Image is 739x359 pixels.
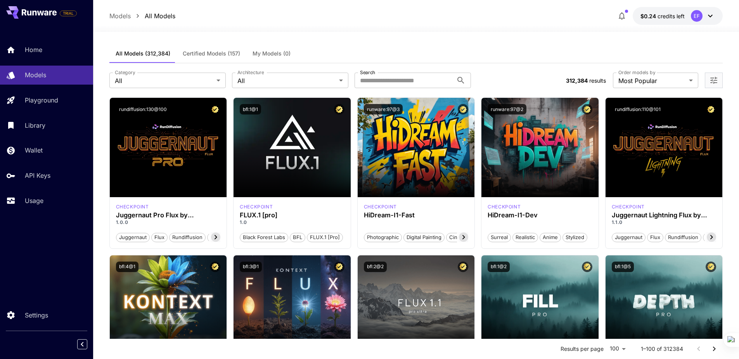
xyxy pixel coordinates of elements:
span: juggernaut [116,234,149,241]
span: pro [208,234,221,241]
button: Certified Model – Vetted for best performance and includes a commercial license. [334,262,344,272]
span: $0.24 [640,13,658,19]
button: Collapse sidebar [77,339,87,349]
span: All [115,76,213,85]
p: checkpoint [364,203,397,210]
span: flux [152,234,167,241]
button: Cinematic [446,232,476,242]
p: Results per page [561,345,604,353]
button: Go to next page [706,341,722,357]
button: $0.23914EF [633,7,723,25]
span: 312,384 [566,77,588,84]
label: Architecture [237,69,264,76]
p: Usage [25,196,43,205]
button: Digital Painting [403,232,445,242]
label: Order models by [618,69,655,76]
button: bfl:1@5 [612,262,634,272]
span: Photographic [364,234,402,241]
p: Library [25,121,45,130]
h3: HiDream-I1-Dev [488,212,592,219]
p: Playground [25,95,58,105]
span: Cinematic [447,234,476,241]
button: runware:97@3 [364,104,403,114]
span: juggernaut [612,234,645,241]
span: credits left [658,13,685,19]
div: fluxpro [240,203,273,210]
button: FLUX.1 [pro] [307,232,343,242]
button: pro [207,232,222,242]
h3: Juggernaut Lightning Flux by RunDiffusion [612,212,717,219]
button: Black Forest Labs [240,232,288,242]
button: rundiffusion:130@100 [116,104,170,114]
div: FLUX.1 D [116,203,149,210]
button: juggernaut [116,232,150,242]
div: $0.23914 [640,12,685,20]
button: Certified Model – Vetted for best performance and includes a commercial license. [210,262,220,272]
p: 1.0 [240,219,344,226]
div: EF [691,10,703,22]
span: Realistic [513,234,538,241]
button: Certified Model – Vetted for best performance and includes a commercial license. [582,104,592,114]
button: flux [151,232,168,242]
p: Models [25,70,46,80]
span: All [237,76,336,85]
span: flux [647,234,663,241]
button: rundiffusion [665,232,701,242]
div: HiDream Dev [488,203,521,210]
span: Black Forest Labs [240,234,288,241]
button: bfl:2@2 [364,262,387,272]
button: runware:97@2 [488,104,526,114]
span: Add your payment card to enable full platform functionality. [60,9,77,18]
button: bfl:1@2 [488,262,510,272]
button: flux [647,232,663,242]
button: rundiffusion [169,232,206,242]
p: API Keys [25,171,50,180]
span: results [589,77,606,84]
button: schnell [703,232,727,242]
a: All Models [145,11,175,21]
button: Certified Model – Vetted for best performance and includes a commercial license. [334,104,344,114]
p: Home [25,45,42,54]
p: 1.1.0 [612,219,717,226]
h3: HiDream-I1-Fast [364,212,469,219]
div: Collapse sidebar [83,337,93,351]
span: Most Popular [618,76,686,85]
p: checkpoint [240,203,273,210]
button: BFL [290,232,305,242]
a: Models [109,11,131,21]
button: Stylized [562,232,587,242]
button: bfl:1@1 [240,104,261,114]
span: rundiffusion [665,234,701,241]
label: Search [360,69,375,76]
span: Stylized [563,234,587,241]
p: checkpoint [488,203,521,210]
span: schnell [703,234,726,241]
div: 100 [607,343,628,354]
label: Category [115,69,135,76]
button: Certified Model – Vetted for best performance and includes a commercial license. [706,262,716,272]
button: Surreal [488,232,511,242]
p: Wallet [25,146,43,155]
button: Certified Model – Vetted for best performance and includes a commercial license. [706,104,716,114]
button: juggernaut [612,232,646,242]
div: FLUX.1 D [612,203,645,210]
span: rundiffusion [170,234,205,241]
button: Certified Model – Vetted for best performance and includes a commercial license. [458,104,468,114]
h3: FLUX.1 [pro] [240,212,344,219]
button: Certified Model – Vetted for best performance and includes a commercial license. [582,262,592,272]
p: checkpoint [612,203,645,210]
button: Certified Model – Vetted for best performance and includes a commercial license. [210,104,220,114]
div: HiDream Fast [364,203,397,210]
span: Surreal [488,234,511,241]
h3: Juggernaut Pro Flux by RunDiffusion [116,212,221,219]
span: TRIAL [60,10,76,16]
button: Realistic [512,232,538,242]
button: bfl:4@1 [116,262,138,272]
span: Anime [540,234,561,241]
button: Certified Model – Vetted for best performance and includes a commercial license. [458,262,468,272]
p: Settings [25,310,48,320]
